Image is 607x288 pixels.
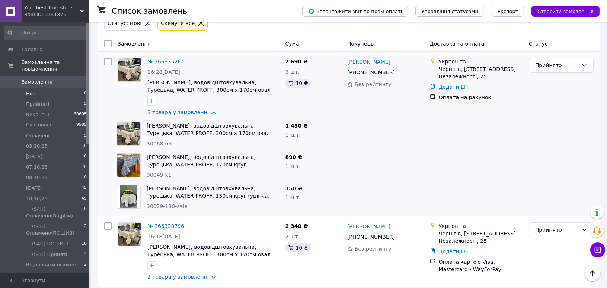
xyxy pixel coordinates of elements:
[26,185,42,191] span: [DATE]
[26,101,49,107] span: Прийняті
[120,185,138,208] img: Фото товару
[285,243,311,252] div: 10 ₴
[439,258,523,273] div: Оплата картою Visa, Mastercard - WayForPay
[26,122,51,128] span: Скасовані
[74,111,87,118] span: 60695
[147,172,172,178] span: 30049-k1
[531,6,600,17] button: Створити замовлення
[439,230,523,245] div: Чернігів, [STREET_ADDRESS] Незалежності, 25
[439,58,523,65] div: Укрпошта
[26,272,60,279] span: Обмін/Заміна
[147,154,256,168] a: [PERSON_NAME], водовідштовхувальна, Турецька, WATER PROFF, 170см круг
[26,251,67,258] span: ▪️(S4H) Приняті
[285,234,300,240] span: 2 шт.
[285,132,300,138] span: 1 шт.
[4,26,87,40] input: Пошук
[285,154,302,160] span: 890 ₴
[285,59,308,65] span: 2 690 ₴
[347,58,390,66] a: [PERSON_NAME]
[492,6,524,17] button: Експорт
[355,246,392,252] span: Без рейтингу
[147,223,184,229] a: № 366333796
[147,109,209,115] a: 3 товара у замовленні
[118,41,151,47] span: Замовлення
[147,185,270,199] a: [PERSON_NAME], водовідштовхувальна, Турецька, WATER PROFF, 130см круг (уцінка)
[285,185,302,191] span: 350 ₴
[430,41,485,47] span: Доставка та оплата
[147,141,172,147] span: 30068-o5
[285,123,308,129] span: 1 450 ₴
[415,6,484,17] button: Управління статусами
[26,143,48,150] span: 03,10,25
[84,174,87,181] span: 0
[347,234,395,240] span: [PHONE_NUMBER]
[439,65,523,80] div: Чернігів, [STREET_ADDRESS] Незалежності, 25
[26,195,48,202] span: 10,10/25
[84,251,87,258] span: 4
[347,41,374,47] span: Покупець
[82,195,87,202] span: 49
[26,206,84,219] span: ▪️(S4H) Оплачено(Відрізи)
[22,46,42,53] span: Головна
[76,122,87,128] span: 9985
[147,79,271,93] a: [PERSON_NAME], водовідштовхувальна, Турецька, WATER PROFF, 300см х 170см овал
[585,266,600,281] button: Наверх
[285,79,311,88] div: 10 ₴
[590,242,605,257] button: Чат з покупцем
[82,185,87,191] span: 45
[285,69,300,75] span: 3 шт.
[147,203,188,209] span: 30029-130-sale
[26,174,48,181] span: 08,10,25
[117,122,140,145] img: Фото товару
[285,163,300,169] span: 1 шт.
[26,164,48,170] span: 07.10,25
[112,7,187,16] h1: Список замовлень
[302,6,408,17] button: Завантажити звіт по пром-оплаті
[84,90,87,97] span: 0
[439,84,468,90] a: Додати ЕН
[84,143,87,150] span: 0
[537,9,594,14] span: Створити замовлення
[285,223,308,229] span: 2 340 ₴
[84,223,87,237] span: 2
[347,223,390,230] a: [PERSON_NAME]
[439,222,523,230] div: Укрпошта
[84,272,87,279] span: 2
[24,4,80,11] span: Your best True-store
[26,223,84,237] span: ▪️(S4H) Оплачено(ПОШИВ)
[147,274,209,280] a: 2 товара у замовленні
[26,111,49,118] span: Виконані
[147,234,180,240] span: 16:18[DATE]
[285,194,300,200] span: 1 шт.
[147,59,184,65] a: № 366335264
[147,244,271,257] a: [PERSON_NAME], водовідштовхувальна, Турецька, WATER PROFF, 300см х 170см овал
[118,58,141,81] img: Фото товару
[26,262,76,268] span: Відправити пізніше
[84,206,87,219] span: 0
[439,248,468,254] a: Додати ЕН
[421,9,478,14] span: Управління статусами
[26,90,37,97] span: Нові
[285,41,299,47] span: Cума
[535,226,578,234] div: Прийнято
[347,69,395,75] span: [PHONE_NUMBER]
[26,241,68,247] span: ▪️(S4H) ПОШИВІ
[117,154,140,177] img: Фото товару
[84,101,87,107] span: 5
[118,223,141,246] img: Фото товару
[355,81,392,87] span: Без рейтингу
[524,8,600,14] a: Створити замовлення
[308,8,402,15] span: Завантажити звіт по пром-оплаті
[84,132,87,139] span: 5
[84,164,87,170] span: 0
[26,132,49,139] span: Оплачені
[118,222,141,246] a: Фото товару
[118,58,141,82] a: Фото товару
[147,123,270,136] a: [PERSON_NAME], водовідштовхувальна, Турецька, WATER PROFF, 300см х 170см овал
[84,153,87,160] span: 0
[529,41,548,47] span: Статус
[439,94,523,101] div: Оплата на рахунок
[82,241,87,247] span: 10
